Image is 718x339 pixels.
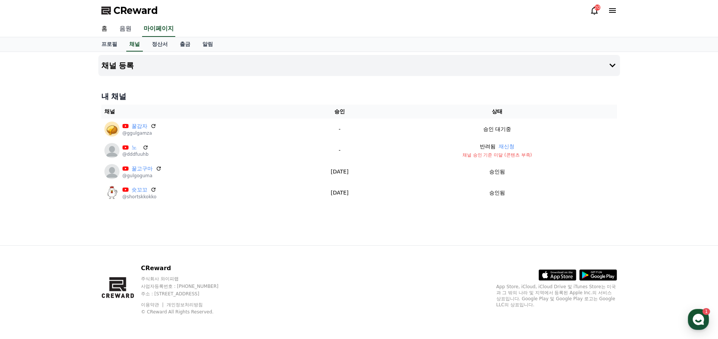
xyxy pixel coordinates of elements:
p: 주소 : [STREET_ADDRESS] [141,291,233,297]
a: 프로필 [95,37,123,52]
img: 숏꼬꼬 [104,185,119,200]
a: 20 [590,6,599,15]
p: 승인 대기중 [483,125,511,133]
p: [DATE] [305,189,375,197]
p: 반려됨 [480,143,496,150]
a: 꿀감자 [132,122,147,130]
button: 재신청 [499,143,514,150]
p: @gulgoguma [122,173,162,179]
p: 채널 승인 기준 미달 (콘텐츠 부족) [380,152,614,158]
th: 채널 [101,105,302,119]
p: © CReward All Rights Reserved. [141,309,233,315]
a: 홈 [95,21,113,37]
a: 정산서 [146,37,174,52]
h4: 채널 등록 [101,61,134,70]
span: 홈 [24,250,28,256]
p: 승인됨 [489,189,505,197]
th: 상태 [377,105,617,119]
p: - [305,146,375,154]
img: 노 [104,143,119,158]
p: 주식회사 와이피랩 [141,276,233,282]
span: 1 [77,238,79,244]
div: 20 [594,5,600,11]
a: 숏꼬꼬 [132,186,148,194]
p: @shortskkokko [122,194,157,200]
a: 노 [132,143,140,151]
span: CReward [113,5,158,17]
a: 출금 [174,37,196,52]
p: - [305,125,375,133]
a: 이용약관 [141,302,165,307]
p: App Store, iCloud, iCloud Drive 및 iTunes Store는 미국과 그 밖의 나라 및 지역에서 등록된 Apple Inc.의 서비스 상표입니다. Goo... [496,284,617,308]
a: 꿀고구마 [132,165,153,173]
a: 홈 [2,239,50,257]
p: @dddfuuhb [122,151,149,157]
p: @ggulgamza [122,130,156,136]
a: 1대화 [50,239,97,257]
span: 설정 [116,250,126,256]
p: CReward [141,264,233,273]
a: 마이페이지 [142,21,175,37]
span: 대화 [69,250,78,256]
a: 개인정보처리방침 [167,302,203,307]
a: 채널 [126,37,143,52]
p: [DATE] [305,168,375,176]
p: 사업자등록번호 : [PHONE_NUMBER] [141,283,233,289]
img: 꿀고구마 [104,164,119,179]
a: 알림 [196,37,219,52]
a: 설정 [97,239,145,257]
h4: 내 채널 [101,91,617,102]
img: 꿀감자 [104,122,119,137]
th: 승인 [302,105,378,119]
p: 승인됨 [489,168,505,176]
button: 채널 등록 [98,55,620,76]
a: CReward [101,5,158,17]
a: 음원 [113,21,138,37]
